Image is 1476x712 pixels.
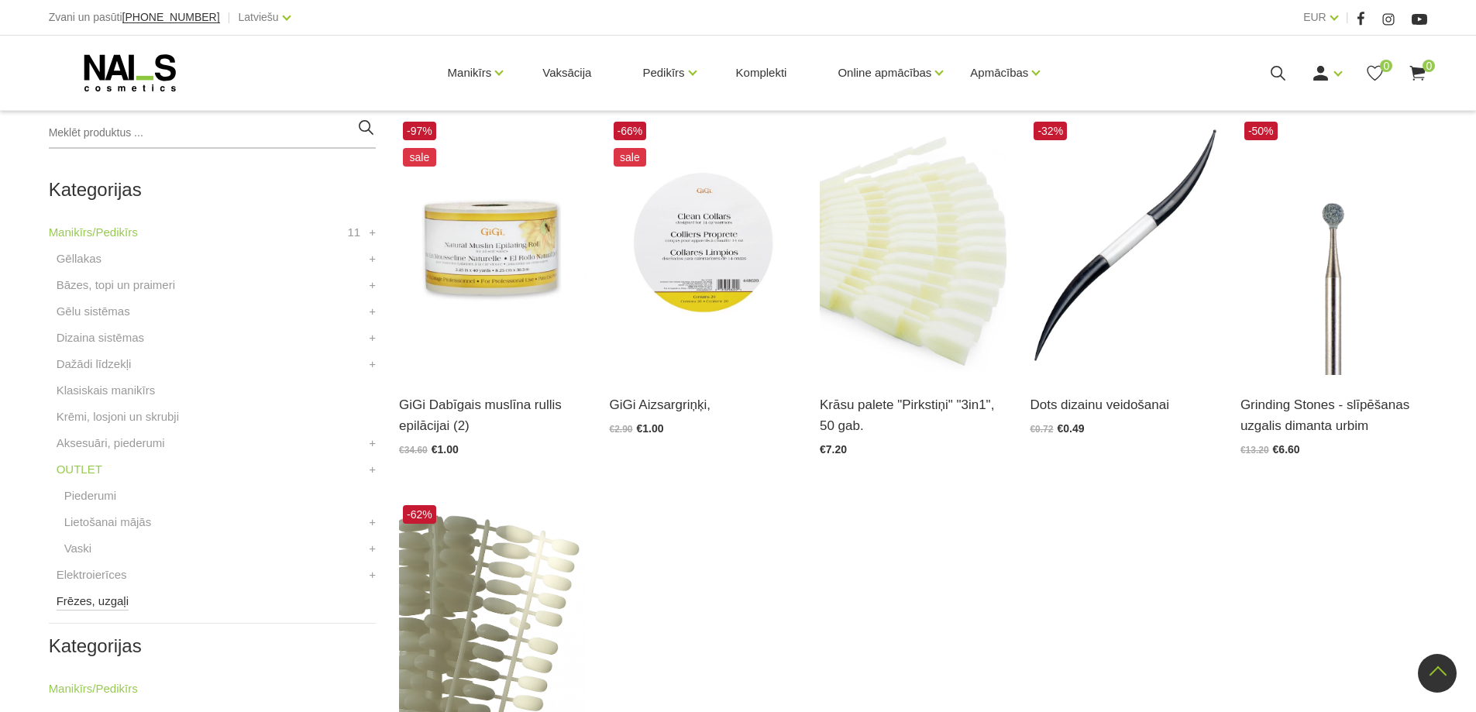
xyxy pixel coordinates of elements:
[399,118,586,375] img: Dabīgā muslīna epilācijas sloksnes. Elastīgs materiāls, izgatavots no augstakās kvalitates materi...
[448,42,492,104] a: Manikīrs
[57,460,102,479] a: OUTLET
[57,276,175,294] a: Bāzes, topi un praimeri
[228,8,231,27] span: |
[57,434,165,452] a: Aksesuāri, piederumi
[57,592,129,611] a: Frēzes, uzgaļi
[1030,424,1053,435] span: €0.72
[49,679,138,698] a: Manikīrs/Pedikīrs
[1240,118,1427,375] img: Description
[614,122,647,140] span: -66%
[49,180,376,200] h2: Kategorijas
[1240,394,1427,436] a: Grinding Stones - slīpēšanas uzgalis dimanta urbim
[403,122,436,140] span: -97%
[57,408,179,426] a: Krēmi, losjoni un skrubji
[1408,64,1427,83] a: 0
[49,223,138,242] a: Manikīrs/Pedikīrs
[530,36,604,110] a: Vaksācija
[1273,443,1300,456] span: €6.60
[820,443,847,456] span: €7.20
[369,302,376,321] a: +
[642,42,684,104] a: Pedikīrs
[369,566,376,584] a: +
[403,148,436,167] span: sale
[970,42,1028,104] a: Apmācības
[838,42,931,104] a: Online apmācības
[57,328,144,347] a: Dizaina sistēmas
[1034,122,1067,140] span: -32%
[724,36,800,110] a: Komplekti
[369,513,376,531] a: +
[64,487,117,505] a: Piederumi
[820,118,1006,375] img: Description
[49,636,376,656] h2: Kategorijas
[1423,60,1435,72] span: 0
[610,424,633,435] span: €2.90
[369,249,376,268] a: +
[239,8,279,26] a: Latviešu
[1244,122,1278,140] span: -50%
[820,394,1006,436] a: Krāsu palete "Pirkstiņi" "3in1", 50 gab.
[64,513,152,531] a: Lietošanai mājās
[49,118,376,149] input: Meklēt produktus ...
[49,8,220,27] div: Zvani un pasūti
[57,381,156,400] a: Klasiskais manikīrs
[369,276,376,294] a: +
[369,434,376,452] a: +
[57,249,101,268] a: Gēllakas
[1346,8,1349,27] span: |
[369,328,376,347] a: +
[122,11,220,23] span: [PHONE_NUMBER]
[1030,118,1216,375] img: Dots dizainu veidošanaiŠis dots būs lielisks palīgs, lai izveidotu punktiņus, smalkas līnijas, Fr...
[1240,445,1269,456] span: €13.20
[637,422,664,435] span: €1.00
[1380,60,1392,72] span: 0
[399,394,586,436] a: GiGi Dabīgais muslīna rullis epilācijai (2)
[614,148,647,167] span: sale
[1303,8,1326,26] a: EUR
[347,223,360,242] span: 11
[432,443,459,456] span: €1.00
[1030,394,1216,415] a: Dots dizainu veidošanai
[57,566,127,584] a: Elektroierīces
[610,394,796,415] a: GiGi Aizsargriņķi,
[1057,422,1084,435] span: €0.49
[403,505,436,524] span: -62%
[369,223,376,242] a: +
[57,355,132,373] a: Dažādi līdzekļi
[64,539,92,558] a: Vaski
[399,445,428,456] span: €34.60
[610,118,796,375] img: Vaska sildītāja aizsargriņķi pasargā sildītāju no nevēlamas vaska notecēšanas....
[57,302,130,321] a: Gēlu sistēmas
[369,539,376,558] a: +
[369,460,376,479] a: +
[1365,64,1385,83] a: 0
[122,12,220,23] a: [PHONE_NUMBER]
[369,355,376,373] a: +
